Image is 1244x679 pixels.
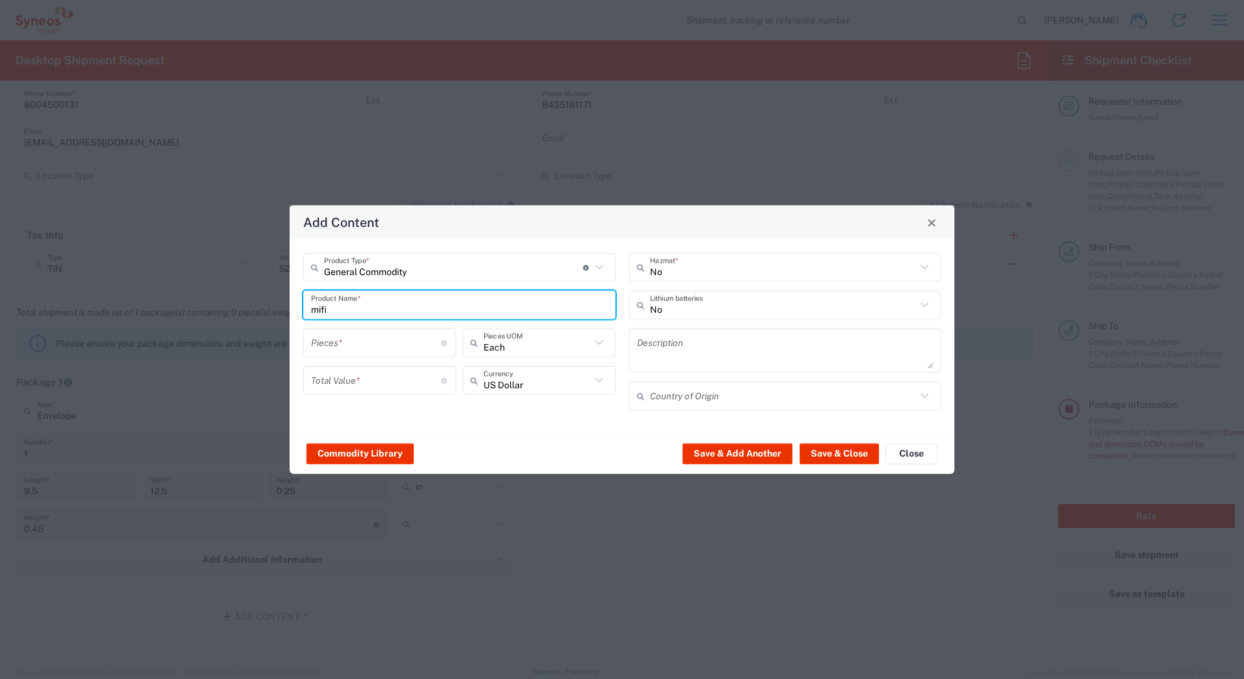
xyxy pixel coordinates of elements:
button: Close [886,443,938,464]
button: Close [923,213,941,232]
button: Commodity Library [306,443,414,464]
button: Save & Close [800,443,879,464]
button: Save & Add Another [683,443,792,464]
h4: Add Content [303,213,379,232]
